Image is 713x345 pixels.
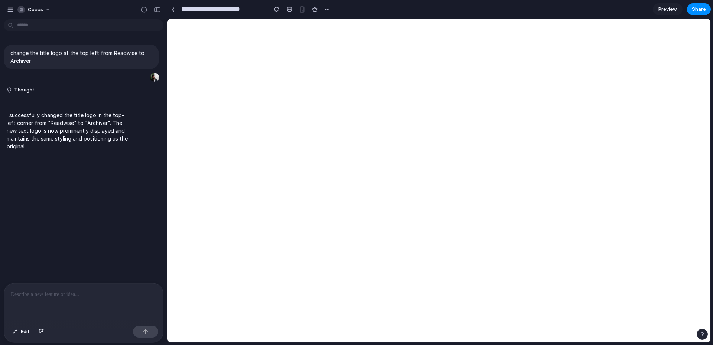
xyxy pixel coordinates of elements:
[653,3,683,15] a: Preview
[14,4,55,16] button: coeus
[687,3,711,15] button: Share
[21,328,30,335] span: Edit
[692,6,706,13] span: Share
[7,111,131,150] p: I successfully changed the title logo in the top-left corner from "Readwise" to "Archiver". The n...
[658,6,677,13] span: Preview
[9,326,33,338] button: Edit
[28,6,43,13] span: coeus
[10,49,152,65] p: change the title logo at the top left from Readwise to Archiver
